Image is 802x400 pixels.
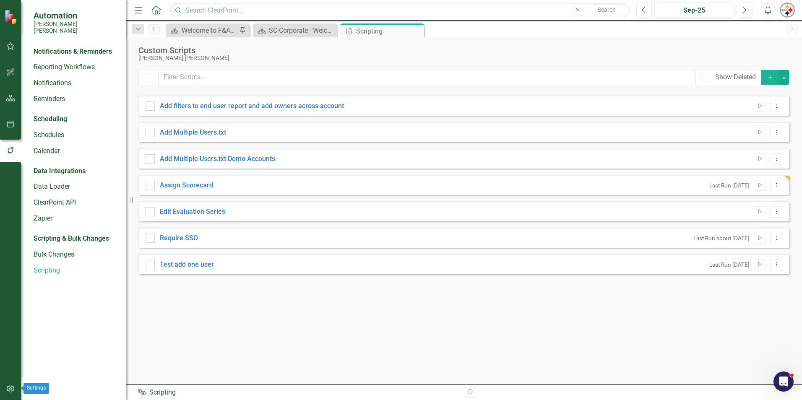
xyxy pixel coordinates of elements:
a: Reminders [34,94,117,104]
div: [PERSON_NAME] [PERSON_NAME] [138,55,785,61]
button: Sep-25 [654,3,734,18]
a: Calendar [34,146,117,156]
a: Welcome to F&A Departmental Scorecard [168,25,237,36]
div: Scheduling [34,114,67,124]
iframe: Intercom live chat [773,371,794,392]
small: Last Run about [DATE] [693,234,750,242]
div: Scripting [356,26,422,36]
a: Schedules [34,130,117,140]
small: Last Run [DATE] [709,182,750,190]
div: Welcome to F&A Departmental Scorecard [182,25,237,36]
div: Scripting [138,388,458,397]
input: Filter Scripts... [158,70,696,85]
div: Data Integrations [34,166,86,176]
a: Assign Scorecard [160,181,213,189]
div: Show Deleted [715,73,756,82]
a: Reporting Workflows [34,62,117,72]
div: Notifications & Reminders [34,47,112,57]
a: Edit Evaluation Series [160,208,225,216]
a: Test add one user [160,260,214,268]
a: Zapier [34,214,117,223]
small: [PERSON_NAME] [PERSON_NAME] [34,21,117,34]
a: Notifications [34,78,117,88]
a: Add Multiple Users.txt Demo Accounts [160,155,275,163]
div: Sep-25 [657,5,732,16]
div: Custom Scripts [138,46,785,55]
a: Require SSO [160,234,198,242]
a: Data Loader [34,182,117,192]
input: Search ClearPoint... [170,3,630,18]
img: ClearPoint Strategy [4,9,19,24]
button: Search [586,4,628,16]
span: Automation [34,10,117,21]
a: Add Multiple Users.txt [160,128,226,136]
span: Search [598,6,616,13]
a: Scripting [34,266,117,275]
div: SC Corporate - Welcome to ClearPoint [269,25,335,36]
small: Last Run [DATE] [709,261,750,269]
div: Settings [23,383,49,394]
img: Cambria Fayall [780,3,795,18]
a: ClearPoint API [34,198,117,208]
div: Scripting & Bulk Changes [34,234,109,244]
a: Bulk Changes [34,250,117,260]
a: SC Corporate - Welcome to ClearPoint [255,25,335,36]
a: Add filters to end user report and add owners across account [160,102,344,110]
